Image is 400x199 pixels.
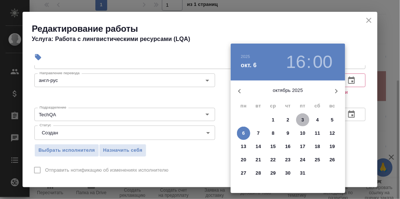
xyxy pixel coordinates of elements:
[242,130,245,137] p: 6
[271,143,276,150] p: 15
[248,87,328,94] p: октябрь 2025
[287,130,289,137] p: 9
[296,167,309,180] button: 31
[306,52,311,72] h3: :
[300,156,306,164] p: 24
[267,167,280,180] button: 29
[311,140,324,153] button: 18
[281,140,295,153] button: 16
[241,156,247,164] p: 20
[311,153,324,167] button: 25
[311,102,324,110] span: сб
[296,102,309,110] span: пт
[272,130,274,137] p: 8
[272,116,274,124] p: 1
[241,143,247,150] p: 13
[296,113,309,127] button: 3
[300,130,306,137] p: 10
[296,127,309,140] button: 10
[267,153,280,167] button: 22
[285,143,291,150] p: 16
[326,113,339,127] button: 5
[267,102,280,110] span: ср
[326,153,339,167] button: 26
[287,116,289,124] p: 2
[252,102,265,110] span: вт
[241,169,247,177] p: 27
[281,153,295,167] button: 23
[252,167,265,180] button: 28
[256,143,261,150] p: 14
[315,143,321,150] p: 18
[330,156,335,164] p: 26
[281,102,295,110] span: чт
[241,54,250,59] button: 2025
[330,130,335,137] p: 12
[267,140,280,153] button: 15
[237,102,250,110] span: пн
[326,140,339,153] button: 19
[330,143,335,150] p: 19
[316,116,319,124] p: 4
[296,153,309,167] button: 24
[252,127,265,140] button: 7
[300,169,306,177] p: 31
[331,116,333,124] p: 5
[256,156,261,164] p: 21
[241,61,257,70] button: окт. 6
[300,143,306,150] p: 17
[237,167,250,180] button: 27
[237,153,250,167] button: 20
[271,156,276,164] p: 22
[256,169,261,177] p: 28
[296,140,309,153] button: 17
[301,116,304,124] p: 3
[281,127,295,140] button: 9
[257,130,260,137] p: 7
[281,167,295,180] button: 30
[267,113,280,127] button: 1
[315,130,321,137] p: 11
[237,127,250,140] button: 6
[271,169,276,177] p: 29
[326,127,339,140] button: 12
[252,153,265,167] button: 21
[285,156,291,164] p: 23
[237,140,250,153] button: 13
[252,140,265,153] button: 14
[267,127,280,140] button: 8
[315,156,321,164] p: 25
[326,102,339,110] span: вс
[281,113,295,127] button: 2
[286,52,306,72] button: 16
[285,169,291,177] p: 30
[313,52,333,72] button: 00
[311,127,324,140] button: 11
[311,113,324,127] button: 4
